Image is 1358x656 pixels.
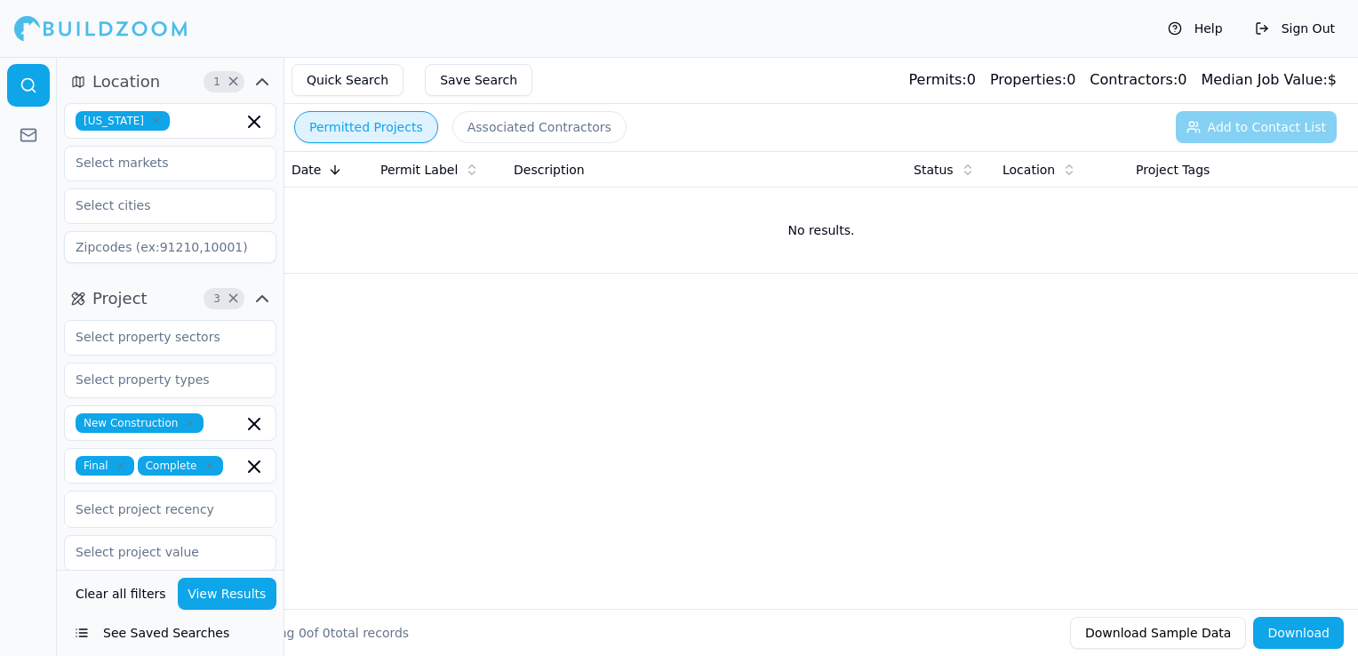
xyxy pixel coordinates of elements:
span: Clear Project filters [227,294,240,303]
span: 0 [299,626,307,640]
span: Permits: [908,71,966,88]
span: Location [92,69,160,94]
span: 0 [323,626,331,640]
button: Location1Clear Location filters [64,68,276,96]
button: View Results [178,578,277,610]
span: 1 [208,73,226,91]
button: Download [1253,617,1344,649]
input: Select property types [65,364,253,396]
div: 0 [908,69,975,91]
button: Save Search [425,64,532,96]
span: Date [292,161,321,179]
span: 3 [208,290,226,308]
span: Status [914,161,954,179]
input: Select project value [65,536,253,568]
div: Showing of total records [242,624,409,642]
span: Complete [138,456,223,476]
span: Final [76,456,134,476]
span: Permit Label [380,161,458,179]
input: Zipcodes (ex:91210,10001) [64,231,276,263]
span: Location [1003,161,1055,179]
span: Description [514,161,585,179]
span: Properties: [990,71,1066,88]
input: Select property sectors [65,321,253,353]
span: Project [92,286,148,311]
span: Clear Location filters [227,77,240,86]
div: $ [1201,69,1337,91]
button: Download Sample Data [1070,617,1246,649]
span: [US_STATE] [76,111,170,131]
span: Contractors: [1090,71,1178,88]
span: New Construction [76,413,204,433]
button: Project3Clear Project filters [64,284,276,313]
button: Help [1159,14,1232,43]
button: Associated Contractors [452,111,627,143]
span: Project Tags [1136,161,1210,179]
span: Median Job Value: [1201,71,1327,88]
button: Quick Search [292,64,403,96]
input: Select cities [65,189,253,221]
button: Sign Out [1246,14,1344,43]
div: 0 [1090,69,1186,91]
button: See Saved Searches [64,617,276,649]
input: Select markets [65,147,253,179]
button: Permitted Projects [294,111,438,143]
div: 0 [990,69,1075,91]
button: Clear all filters [71,578,171,610]
td: No results. [284,188,1358,273]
